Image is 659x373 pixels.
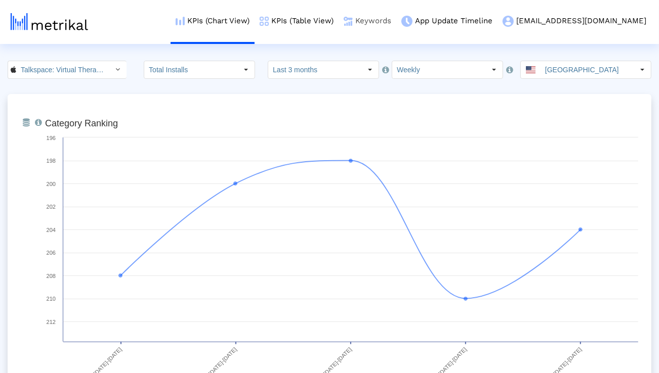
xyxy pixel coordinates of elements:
text: 198 [47,158,56,164]
div: Select [634,61,651,78]
text: 212 [47,319,56,325]
img: my-account-menu-icon.png [503,16,514,27]
text: 200 [47,181,56,187]
img: keywords.png [344,17,353,26]
img: kpi-chart-menu-icon.png [176,17,185,25]
div: Select [485,61,503,78]
tspan: Category Ranking [45,118,118,128]
text: 202 [47,204,56,210]
div: Select [237,61,255,78]
text: 204 [47,227,56,233]
div: Select [361,61,379,78]
text: 210 [47,296,56,302]
text: 206 [47,250,56,256]
img: metrical-logo-light.png [11,13,88,30]
div: Select [109,61,127,78]
text: 196 [47,135,56,141]
img: app-update-menu-icon.png [401,16,413,27]
img: kpi-table-menu-icon.png [260,17,269,26]
text: 208 [47,273,56,279]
